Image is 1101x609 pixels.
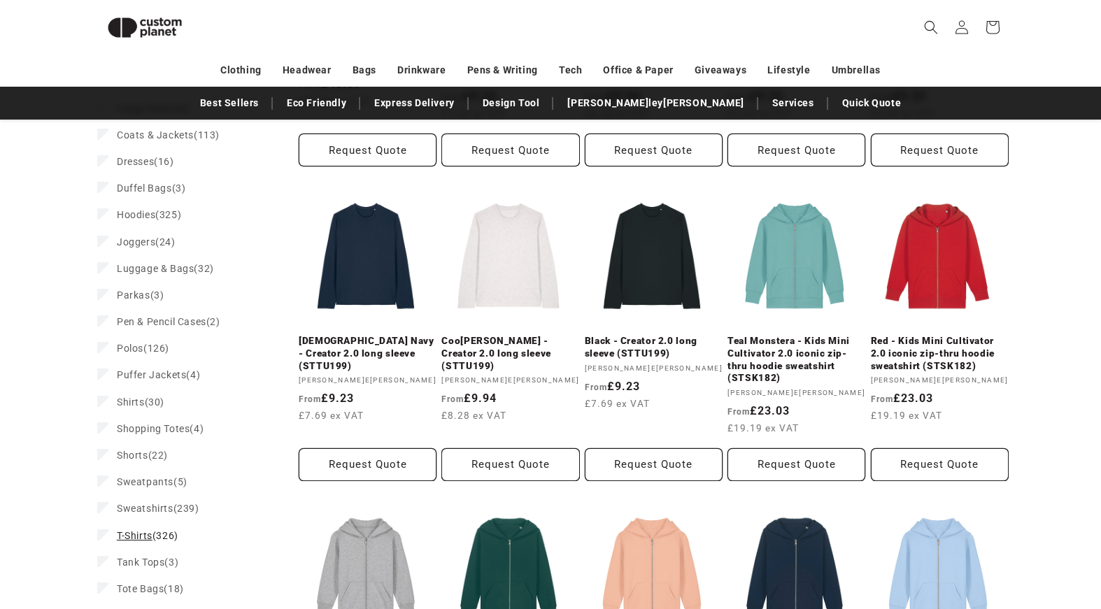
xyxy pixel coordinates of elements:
[871,448,1009,481] button: Request Quote
[117,422,204,435] span: (4)
[117,315,220,328] span: (2)
[476,91,547,115] a: Design Tool
[117,343,143,354] span: Polos
[441,335,579,372] a: Coo[PERSON_NAME] - Creator 2.0 long sleeve (STTU199)
[117,129,194,141] span: Coats & Jackets
[585,335,723,359] a: Black - Creator 2.0 long sleeve (STTU199)
[117,475,187,488] span: (5)
[871,335,1009,372] a: Red - Kids Mini Cultivator 2.0 iconic zip-thru hoodie sweatshirt (STSK182)
[117,262,214,275] span: (32)
[441,134,579,166] button: Request Quote
[117,155,174,168] span: (16)
[117,342,169,354] span: (126)
[727,335,865,384] a: Teal Monstera - Kids Mini Cultivator 2.0 iconic zip-thru hoodie sweatshirt (STSK182)
[117,236,155,248] span: Joggers
[117,529,178,542] span: (326)
[117,208,181,221] span: (325)
[117,583,164,594] span: Tote Bags
[117,530,152,541] span: T-Shirts
[695,58,746,83] a: Giveaways
[603,58,673,83] a: Office & Paper
[117,156,154,167] span: Dresses
[117,236,176,248] span: (24)
[117,369,186,380] span: Puffer Jackets
[117,129,220,141] span: (113)
[280,91,353,115] a: Eco Friendly
[117,449,168,461] span: (22)
[916,12,946,43] summary: Search
[117,263,194,274] span: Luggage & Bags
[367,91,462,115] a: Express Delivery
[559,58,582,83] a: Tech
[299,335,436,372] a: [DEMOGRAPHIC_DATA] Navy - Creator 2.0 long sleeve (STTU199)
[861,458,1101,609] iframe: Chat Widget
[117,182,185,194] span: (3)
[871,134,1009,166] button: Request Quote
[832,58,881,83] a: Umbrellas
[117,556,178,568] span: (3)
[117,557,164,568] span: Tank Tops
[585,448,723,481] button: Request Quote
[441,448,579,481] button: Request Quote
[585,134,723,166] button: Request Quote
[767,58,810,83] a: Lifestyle
[117,450,148,461] span: Shorts
[117,582,184,595] span: (18)
[220,58,262,83] a: Clothing
[397,58,446,83] a: Drinkware
[560,91,751,115] a: [PERSON_NAME]ley[PERSON_NAME]
[353,58,376,83] a: Bags
[117,396,164,408] span: (30)
[117,209,155,220] span: Hoodies
[117,368,200,381] span: (4)
[117,476,173,487] span: Sweatpants
[727,134,865,166] button: Request Quote
[117,182,172,194] span: Duffel Bags
[117,289,164,301] span: (3)
[117,503,173,514] span: Sweatshirts
[117,423,190,434] span: Shopping Totes
[765,91,821,115] a: Services
[117,502,199,515] span: (239)
[299,448,436,481] button: Request Quote
[835,91,909,115] a: Quick Quote
[193,91,266,115] a: Best Sellers
[117,396,145,408] span: Shirts
[117,316,206,327] span: Pen & Pencil Cases
[96,6,194,50] img: Custom Planet
[727,448,865,481] button: Request Quote
[467,58,538,83] a: Pens & Writing
[117,289,150,301] span: Parkas
[299,134,436,166] button: Request Quote
[283,58,332,83] a: Headwear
